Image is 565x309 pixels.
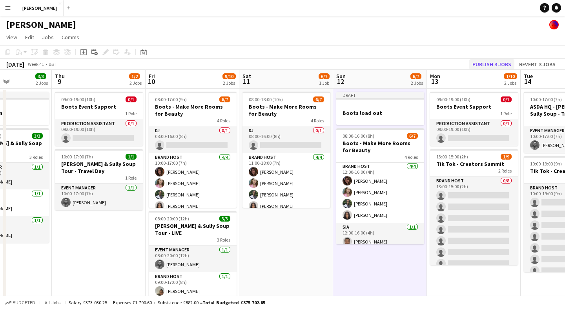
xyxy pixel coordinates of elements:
app-card-role: Production Assistant0/109:00-19:00 (10h) [55,119,143,146]
span: Thu [55,73,65,80]
span: 4 Roles [405,154,418,160]
h3: [PERSON_NAME] & Sully Soup Tour - LIVE [149,222,237,236]
span: Comms [62,34,79,41]
span: 9/10 [222,73,236,79]
app-job-card: 08:00-18:00 (10h)6/7Boots - Make More Rooms for Beauty4 RolesDJ0/108:00-16:00 (8h) Brand Host4/41... [242,92,330,208]
span: 3/3 [219,216,230,222]
span: 6/7 [407,133,418,139]
div: 2 Jobs [223,80,235,86]
h3: Boots - Make More Rooms for Beauty [149,103,237,117]
span: 10 [148,77,155,86]
app-card-role: SIA1/112:00-16:00 (4h)[PERSON_NAME] [336,223,424,249]
span: 10:00-17:00 (7h) [61,154,93,160]
span: 3 Roles [217,237,230,243]
span: Sun [336,73,346,80]
app-user-avatar: Tobin James [549,20,559,29]
app-card-role: Brand Host0/813:00-15:00 (2h) [430,176,518,283]
span: 6/7 [319,73,330,79]
span: 08:00-20:00 (12h) [155,216,189,222]
div: [DATE] [6,60,24,68]
div: 2 Jobs [129,80,142,86]
app-job-card: 08:00-16:00 (8h)6/7Boots - Make More Rooms for Beauty4 RolesDJ0/108:00-16:00 (8h) Brand Host4/412... [336,128,424,244]
span: 3/3 [35,73,46,79]
app-job-card: 10:00-17:00 (7h)1/1[PERSON_NAME] & Sully Soup Tour - Travel Day1 RoleEvent Manager1/110:00-17:00 ... [55,149,143,210]
span: Week 41 [26,61,46,67]
a: Edit [22,32,37,42]
span: 4 Roles [217,118,230,124]
h3: Tik Tok - Creators Summit [430,160,518,167]
span: 12 [335,77,346,86]
span: 10:00-19:00 (9h) [530,161,562,167]
div: 2 Jobs [36,80,48,86]
h3: Boots Event Support [430,103,518,110]
div: 2 Jobs [504,80,517,86]
span: 08:00-16:00 (8h) [343,133,374,139]
span: 08:00-17:00 (9h) [155,96,187,102]
span: 1 Role [125,111,137,116]
span: Edit [25,34,34,41]
span: 3/3 [32,133,43,139]
span: Total Budgeted £375 702.85 [202,300,265,305]
span: 08:00-18:00 (10h) [249,96,283,102]
button: Revert 3 jobs [516,59,559,69]
h1: [PERSON_NAME] [6,19,76,31]
span: 6/7 [219,96,230,102]
a: View [3,32,20,42]
app-card-role: DJ0/108:00-16:00 (8h) [242,126,330,153]
div: BST [49,61,56,67]
div: Draft [336,92,424,98]
span: 13 [429,77,440,86]
span: 14 [523,77,533,86]
a: Jobs [39,32,57,42]
span: Fri [149,73,155,80]
span: 11 [241,77,251,86]
span: 3 Roles [29,154,43,160]
span: 10:00-17:00 (7h) [530,96,562,102]
button: [PERSON_NAME] [16,0,64,16]
app-job-card: DraftBoots load out [336,92,424,125]
app-card-role: Production Assistant0/109:00-19:00 (10h) [430,119,518,146]
span: 6/7 [410,73,421,79]
a: Comms [58,32,82,42]
app-job-card: 08:00-17:00 (9h)6/7Boots - Make More Rooms for Beauty4 RolesDJ0/108:00-16:00 (8h) Brand Host4/410... [149,92,237,208]
span: 13:00-15:00 (2h) [436,154,468,160]
span: 2 Roles [498,168,512,174]
span: 0/1 [501,96,512,102]
span: 6/7 [313,96,324,102]
span: 1 Role [500,111,512,116]
span: 9 [54,77,65,86]
app-card-role: Brand Host1/109:00-17:00 (8h)[PERSON_NAME] [149,272,237,299]
span: 1/9 [501,154,512,160]
app-card-role: Event Manager1/108:00-20:00 (12h)[PERSON_NAME] [149,245,237,272]
span: Budgeted [13,300,35,305]
span: 1/1 [126,154,137,160]
app-job-card: 09:00-19:00 (10h)0/1Boots Event Support1 RoleProduction Assistant0/109:00-19:00 (10h) [55,92,143,146]
div: Salary £373 030.25 + Expenses £1 790.60 + Subsistence £882.00 = [69,300,265,305]
h3: [PERSON_NAME] & Sully Soup Tour - Travel Day [55,160,143,174]
span: 1/10 [504,73,517,79]
button: Publish 3 jobs [469,59,514,69]
app-job-card: 13:00-15:00 (2h)1/9Tik Tok - Creators Summit2 RolesBrand Host0/813:00-15:00 (2h) [430,149,518,265]
app-card-role: Brand Host4/411:00-18:00 (7h)[PERSON_NAME][PERSON_NAME][PERSON_NAME][PERSON_NAME] [242,153,330,214]
span: 4 Roles [311,118,324,124]
h3: Boots - Make More Rooms for Beauty [336,140,424,154]
span: Mon [430,73,440,80]
app-card-role: DJ0/108:00-16:00 (8h) [149,126,237,153]
span: All jobs [43,300,62,305]
app-job-card: 09:00-19:00 (10h)0/1Boots Event Support1 RoleProduction Assistant0/109:00-19:00 (10h) [430,92,518,146]
span: 09:00-19:00 (10h) [61,96,95,102]
h3: Boots - Make More Rooms for Beauty [242,103,330,117]
h3: Boots Event Support [55,103,143,110]
app-card-role: Event Manager1/110:00-17:00 (7h)[PERSON_NAME] [55,184,143,210]
span: 1 Role [125,175,137,181]
span: Tue [524,73,533,80]
span: 1/2 [129,73,140,79]
span: Jobs [42,34,54,41]
app-card-role: Brand Host4/412:00-16:00 (4h)[PERSON_NAME][PERSON_NAME][PERSON_NAME][PERSON_NAME] [336,162,424,223]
